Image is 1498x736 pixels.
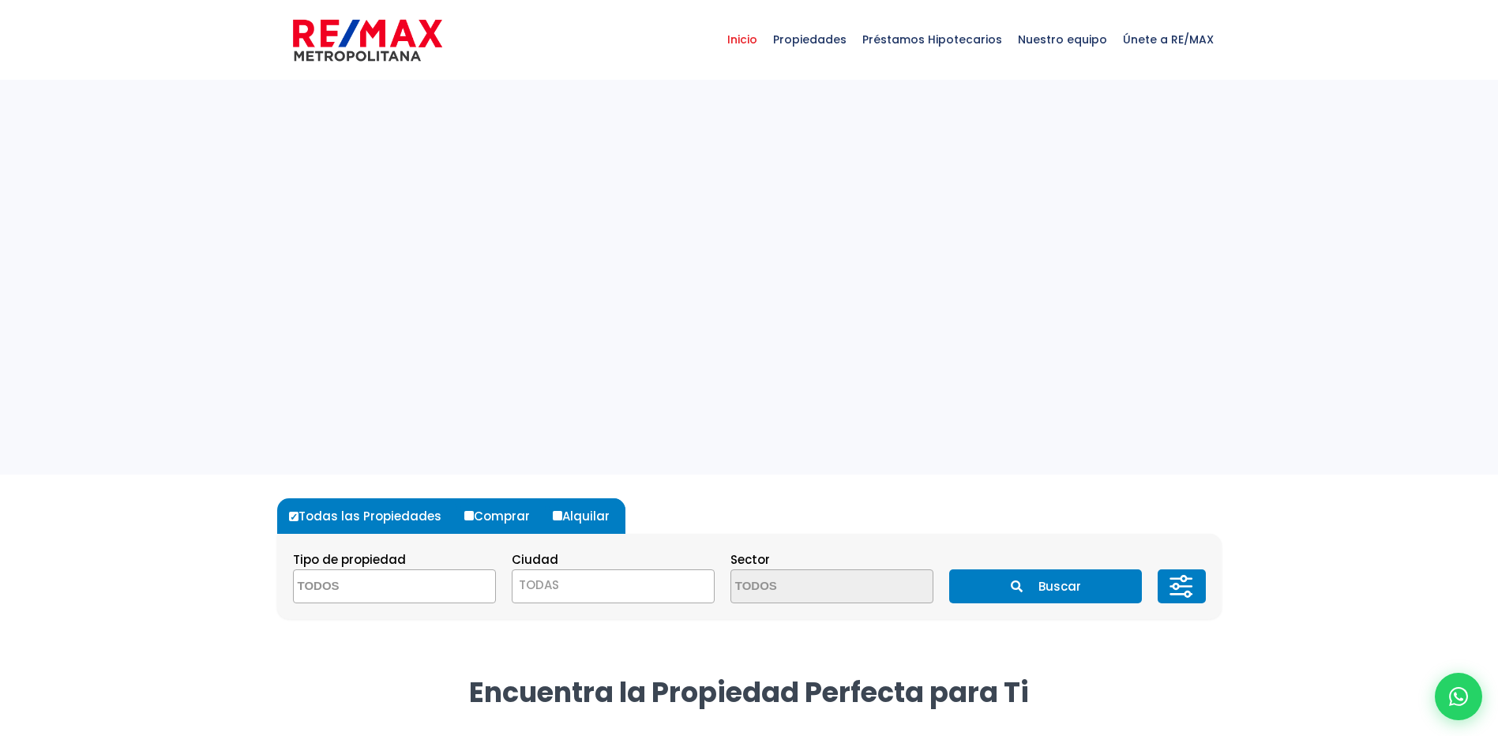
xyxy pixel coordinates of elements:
[730,551,770,568] span: Sector
[289,512,298,521] input: Todas las Propiedades
[464,511,474,520] input: Comprar
[293,17,442,64] img: remax-metropolitana-logo
[460,498,546,534] label: Comprar
[519,576,559,593] span: TODAS
[549,498,625,534] label: Alquilar
[1010,16,1115,63] span: Nuestro equipo
[285,498,457,534] label: Todas las Propiedades
[949,569,1142,603] button: Buscar
[512,551,558,568] span: Ciudad
[469,673,1029,712] strong: Encuentra la Propiedad Perfecta para Ti
[553,511,562,520] input: Alquilar
[293,551,406,568] span: Tipo de propiedad
[719,16,765,63] span: Inicio
[765,16,854,63] span: Propiedades
[512,569,715,603] span: TODAS
[854,16,1010,63] span: Préstamos Hipotecarios
[1115,16,1222,63] span: Únete a RE/MAX
[731,570,884,604] textarea: Search
[512,574,714,596] span: TODAS
[294,570,447,604] textarea: Search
